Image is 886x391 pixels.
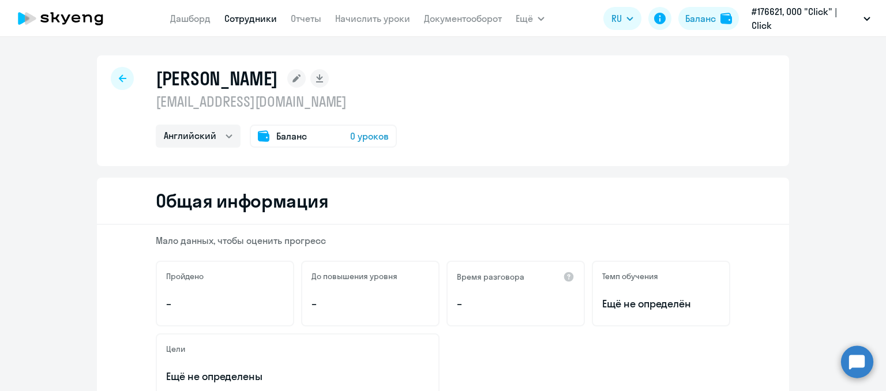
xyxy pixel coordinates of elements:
h5: Пройдено [166,271,204,281]
div: Баланс [685,12,716,25]
span: Ещё [516,12,533,25]
a: Документооборот [424,13,502,24]
h1: [PERSON_NAME] [156,67,278,90]
a: Сотрудники [224,13,277,24]
span: 0 уроков [350,129,389,143]
h5: Темп обучения [602,271,658,281]
h2: Общая информация [156,189,328,212]
p: Мало данных, чтобы оценить прогресс [156,234,730,247]
h5: До повышения уровня [311,271,397,281]
a: Дашборд [170,13,211,24]
button: #176621, ООО "Click" | Click [746,5,876,32]
p: – [166,296,284,311]
button: Ещё [516,7,545,30]
p: [EMAIL_ADDRESS][DOMAIN_NAME] [156,92,397,111]
button: Балансbalance [678,7,739,30]
img: balance [720,13,732,24]
span: Ещё не определён [602,296,720,311]
span: Баланс [276,129,307,143]
p: – [311,296,429,311]
button: RU [603,7,641,30]
p: #176621, ООО "Click" | Click [752,5,859,32]
p: Ещё не определены [166,369,429,384]
span: RU [611,12,622,25]
a: Начислить уроки [335,13,410,24]
a: Отчеты [291,13,321,24]
p: – [457,296,575,311]
h5: Время разговора [457,272,524,282]
h5: Цели [166,344,185,354]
